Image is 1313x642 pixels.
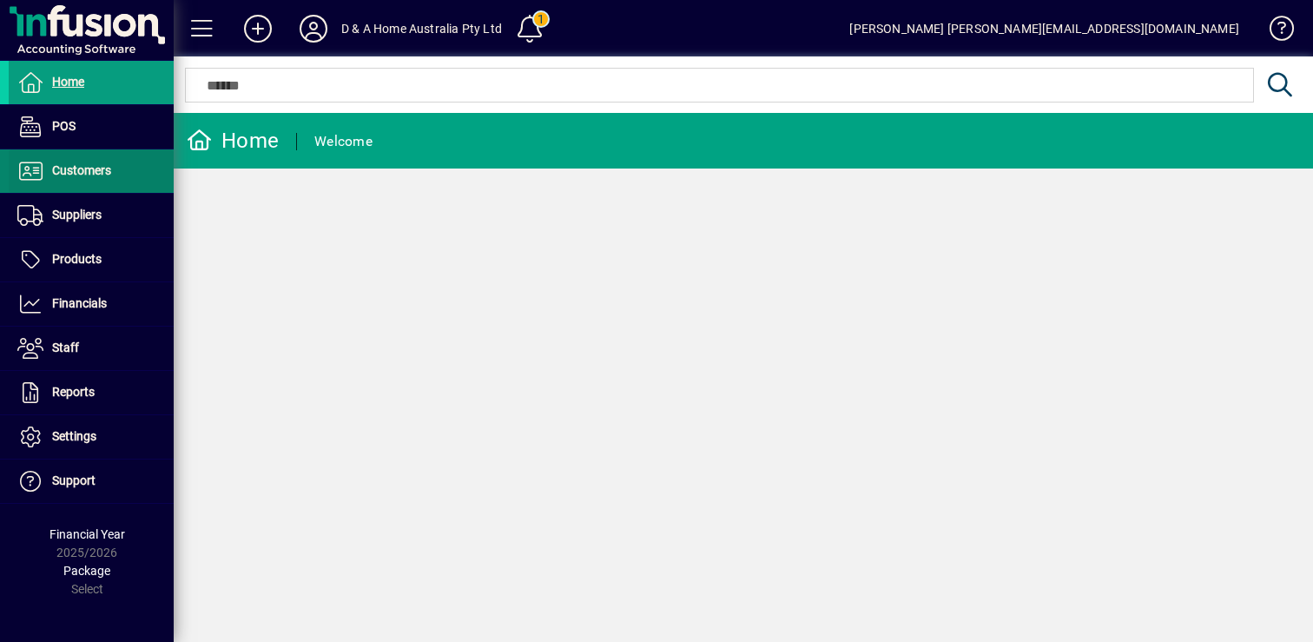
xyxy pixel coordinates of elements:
[9,371,174,414] a: Reports
[52,296,107,310] span: Financials
[52,163,111,177] span: Customers
[187,127,279,155] div: Home
[9,282,174,326] a: Financials
[52,252,102,266] span: Products
[52,75,84,89] span: Home
[52,385,95,399] span: Reports
[52,341,79,354] span: Staff
[52,208,102,222] span: Suppliers
[52,429,96,443] span: Settings
[9,327,174,370] a: Staff
[341,15,502,43] div: D & A Home Australia Pty Ltd
[849,15,1239,43] div: [PERSON_NAME] [PERSON_NAME][EMAIL_ADDRESS][DOMAIN_NAME]
[314,128,373,156] div: Welcome
[9,415,174,459] a: Settings
[9,194,174,237] a: Suppliers
[9,149,174,193] a: Customers
[286,13,341,44] button: Profile
[1257,3,1291,60] a: Knowledge Base
[9,105,174,149] a: POS
[9,460,174,503] a: Support
[52,473,96,487] span: Support
[49,527,125,541] span: Financial Year
[52,119,76,133] span: POS
[230,13,286,44] button: Add
[63,564,110,578] span: Package
[9,238,174,281] a: Products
